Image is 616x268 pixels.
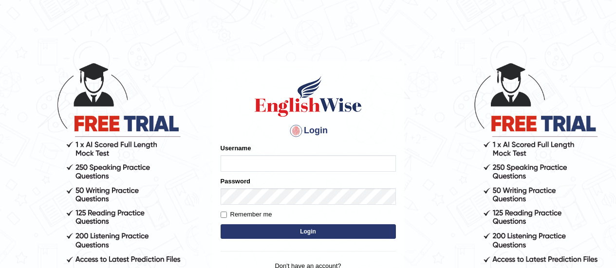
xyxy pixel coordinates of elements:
[221,123,396,139] h4: Login
[253,74,364,118] img: Logo of English Wise sign in for intelligent practice with AI
[221,212,227,218] input: Remember me
[221,224,396,239] button: Login
[221,210,272,219] label: Remember me
[221,143,251,153] label: Username
[221,177,250,186] label: Password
